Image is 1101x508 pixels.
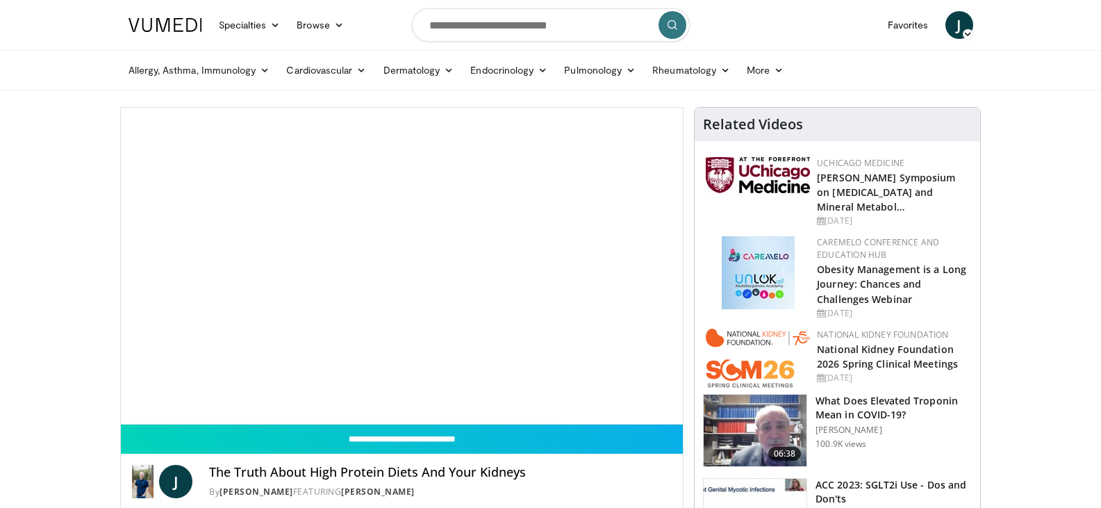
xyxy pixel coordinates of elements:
[817,236,939,261] a: CaReMeLO Conference and Education Hub
[817,157,904,169] a: UChicago Medicine
[817,343,958,370] a: National Kidney Foundation 2026 Spring Clinical Meetings
[817,372,969,384] div: [DATE]
[121,108,684,425] video-js: Video Player
[879,11,937,39] a: Favorites
[816,439,866,450] p: 100.9K views
[817,307,969,320] div: [DATE]
[220,486,293,498] a: [PERSON_NAME]
[644,56,738,84] a: Rheumatology
[412,8,690,42] input: Search topics, interventions
[704,395,806,467] img: 98daf78a-1d22-4ebe-927e-10afe95ffd94.150x105_q85_crop-smart_upscale.jpg
[816,478,972,506] h3: ACC 2023: SGLT2i Use - Dos and Don'ts
[817,263,966,305] a: Obesity Management is a Long Journey: Chances and Challenges Webinar
[703,116,803,133] h4: Related Videos
[120,56,279,84] a: Allergy, Asthma, Immunology
[768,447,802,461] span: 06:38
[375,56,463,84] a: Dermatology
[210,11,289,39] a: Specialties
[706,329,810,388] img: 79503c0a-d5ce-4e31-88bd-91ebf3c563fb.png.150x105_q85_autocrop_double_scale_upscale_version-0.2.png
[722,236,795,309] img: 45df64a9-a6de-482c-8a90-ada250f7980c.png.150x105_q85_autocrop_double_scale_upscale_version-0.2.jpg
[945,11,973,39] a: J
[738,56,792,84] a: More
[132,465,154,498] img: Dr. Jordan Rennicke
[556,56,644,84] a: Pulmonology
[817,171,955,213] a: [PERSON_NAME] Symposium on [MEDICAL_DATA] and Mineral Metabol…
[129,18,202,32] img: VuMedi Logo
[209,486,672,498] div: By FEATURING
[278,56,374,84] a: Cardiovascular
[817,329,948,341] a: National Kidney Foundation
[288,11,352,39] a: Browse
[462,56,556,84] a: Endocrinology
[817,215,969,227] div: [DATE]
[706,157,810,193] img: 5f87bdfb-7fdf-48f0-85f3-b6bcda6427bf.jpg.150x105_q85_autocrop_double_scale_upscale_version-0.2.jpg
[816,425,972,436] p: [PERSON_NAME]
[703,394,972,468] a: 06:38 What Does Elevated Troponin Mean in COVID-19? [PERSON_NAME] 100.9K views
[209,465,672,480] h4: The Truth About High Protein Diets And Your Kidneys
[816,394,972,422] h3: What Does Elevated Troponin Mean in COVID-19?
[159,465,192,498] a: J
[341,486,415,498] a: [PERSON_NAME]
